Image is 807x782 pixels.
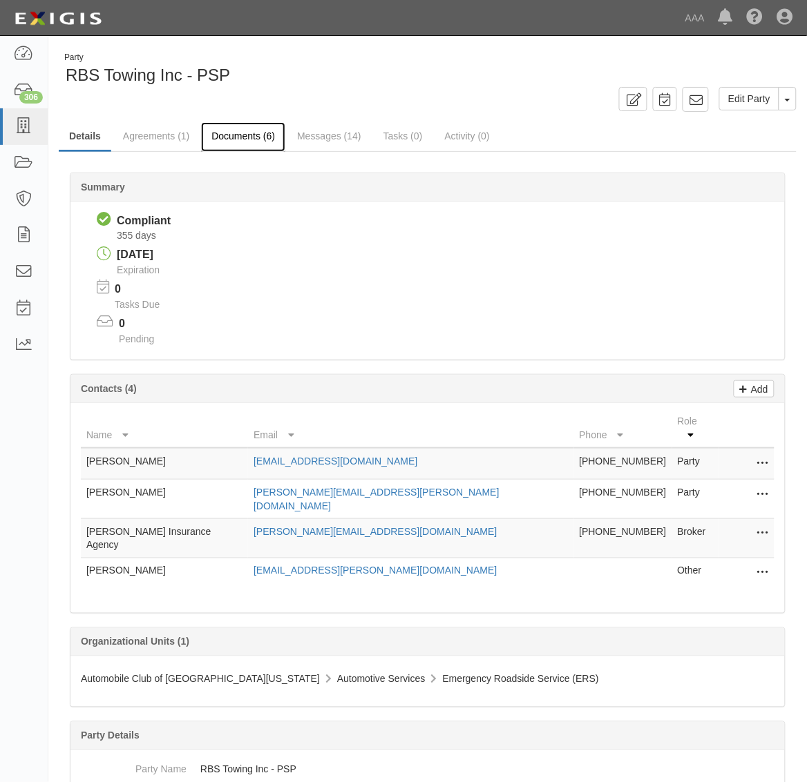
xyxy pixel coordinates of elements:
[81,383,137,394] b: Contacts (4)
[115,282,177,297] p: 0
[115,299,160,310] span: Tasks Due
[287,122,372,150] a: Messages (14)
[672,558,719,589] td: Other
[19,91,43,104] div: 306
[81,636,189,647] b: Organizational Units (1)
[117,213,171,229] div: Compliant
[574,448,672,480] td: [PHONE_NUMBER]
[59,52,797,87] div: RBS Towing Inc - PSP
[254,565,497,576] a: [EMAIL_ADDRESS][PERSON_NAME][DOMAIN_NAME]
[435,122,500,150] a: Activity (0)
[66,66,230,84] span: RBS Towing Inc - PSP
[81,558,248,589] td: [PERSON_NAME]
[81,730,140,741] b: Party Details
[201,122,285,152] a: Documents (6)
[117,264,160,275] span: Expiration
[672,448,719,480] td: Party
[672,518,719,558] td: Broker
[248,409,573,448] th: Email
[254,526,497,537] a: [PERSON_NAME][EMAIL_ADDRESS][DOMAIN_NAME]
[719,87,779,110] a: Edit Party
[10,6,106,31] img: logo-5460c22ac91f19d4615b14bd174203de0afe785f0fc80cf4dbbc73dc1793850b.png
[443,674,599,685] span: Emergency Roadside Service (ERS)
[81,182,125,193] b: Summary
[574,479,672,518] td: [PHONE_NUMBER]
[254,487,500,511] a: [PERSON_NAME][EMAIL_ADDRESS][PERSON_NAME][DOMAIN_NAME]
[337,674,426,685] span: Automotive Services
[117,247,160,263] div: [DATE]
[748,381,768,397] p: Add
[81,409,248,448] th: Name
[574,518,672,558] td: [PHONE_NUMBER]
[119,333,154,344] span: Pending
[81,674,320,685] span: Automobile Club of [GEOGRAPHIC_DATA][US_STATE]
[672,409,719,448] th: Role
[81,479,248,518] td: [PERSON_NAME]
[678,4,712,32] a: AAA
[672,479,719,518] td: Party
[373,122,433,150] a: Tasks (0)
[113,122,200,150] a: Agreements (1)
[81,448,248,480] td: [PERSON_NAME]
[119,316,171,332] p: 0
[747,10,763,26] i: Help Center - Complianz
[574,409,672,448] th: Phone
[59,122,111,152] a: Details
[254,456,417,467] a: [EMAIL_ADDRESS][DOMAIN_NAME]
[64,52,230,63] div: Party
[117,230,156,241] span: Since 10/16/2024
[97,213,111,227] i: Compliant
[76,756,187,776] dt: Party Name
[734,380,775,398] a: Add
[81,518,248,558] td: [PERSON_NAME] Insurance Agency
